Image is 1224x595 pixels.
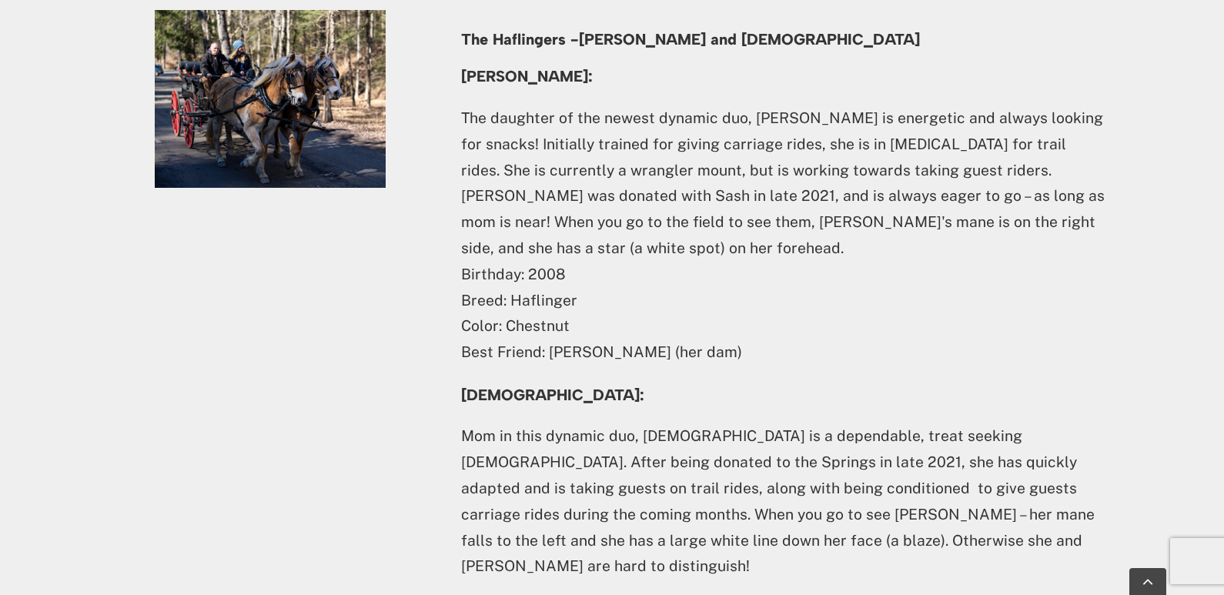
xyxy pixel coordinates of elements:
h4: [PERSON_NAME]: [461,68,1105,85]
img: MistyandSash [155,10,386,188]
h4: [DEMOGRAPHIC_DATA]: [461,386,1105,403]
h4: The Haflingers -[PERSON_NAME] and [DEMOGRAPHIC_DATA] [461,31,1105,48]
p: The daughter of the newest dynamic duo, [PERSON_NAME] is energetic and always looking for snacks!... [461,105,1105,366]
p: Mom in this dynamic duo, [DEMOGRAPHIC_DATA] is a dependable, treat seeking [DEMOGRAPHIC_DATA]. Af... [461,423,1105,580]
